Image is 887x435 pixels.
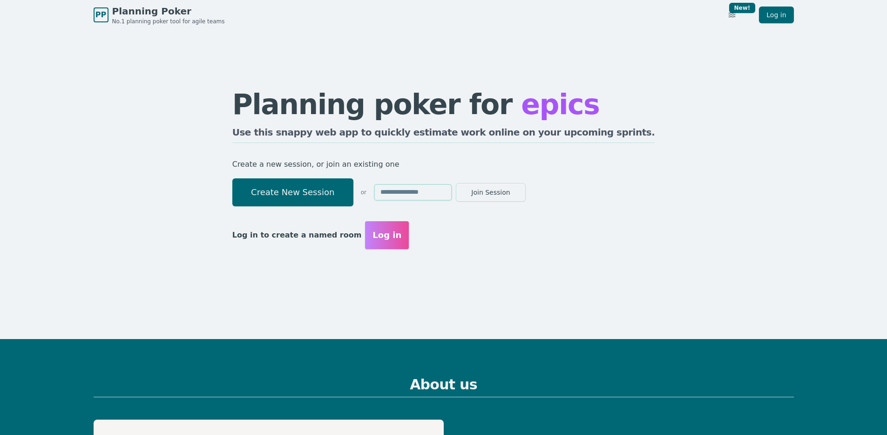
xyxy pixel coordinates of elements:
[232,90,655,118] h1: Planning poker for
[112,5,225,18] span: Planning Poker
[112,18,225,25] span: No.1 planning poker tool for agile teams
[361,189,366,196] span: or
[232,158,655,171] p: Create a new session, or join an existing one
[521,88,599,121] span: epics
[232,126,655,143] h2: Use this snappy web app to quickly estimate work online on your upcoming sprints.
[94,376,794,397] h2: About us
[724,7,740,23] button: New!
[372,229,401,242] span: Log in
[232,178,353,206] button: Create New Session
[456,183,526,202] button: Join Session
[94,5,225,25] a: PPPlanning PokerNo.1 planning poker tool for agile teams
[729,3,756,13] div: New!
[232,229,362,242] p: Log in to create a named room
[365,221,409,249] button: Log in
[95,9,106,20] span: PP
[759,7,793,23] a: Log in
